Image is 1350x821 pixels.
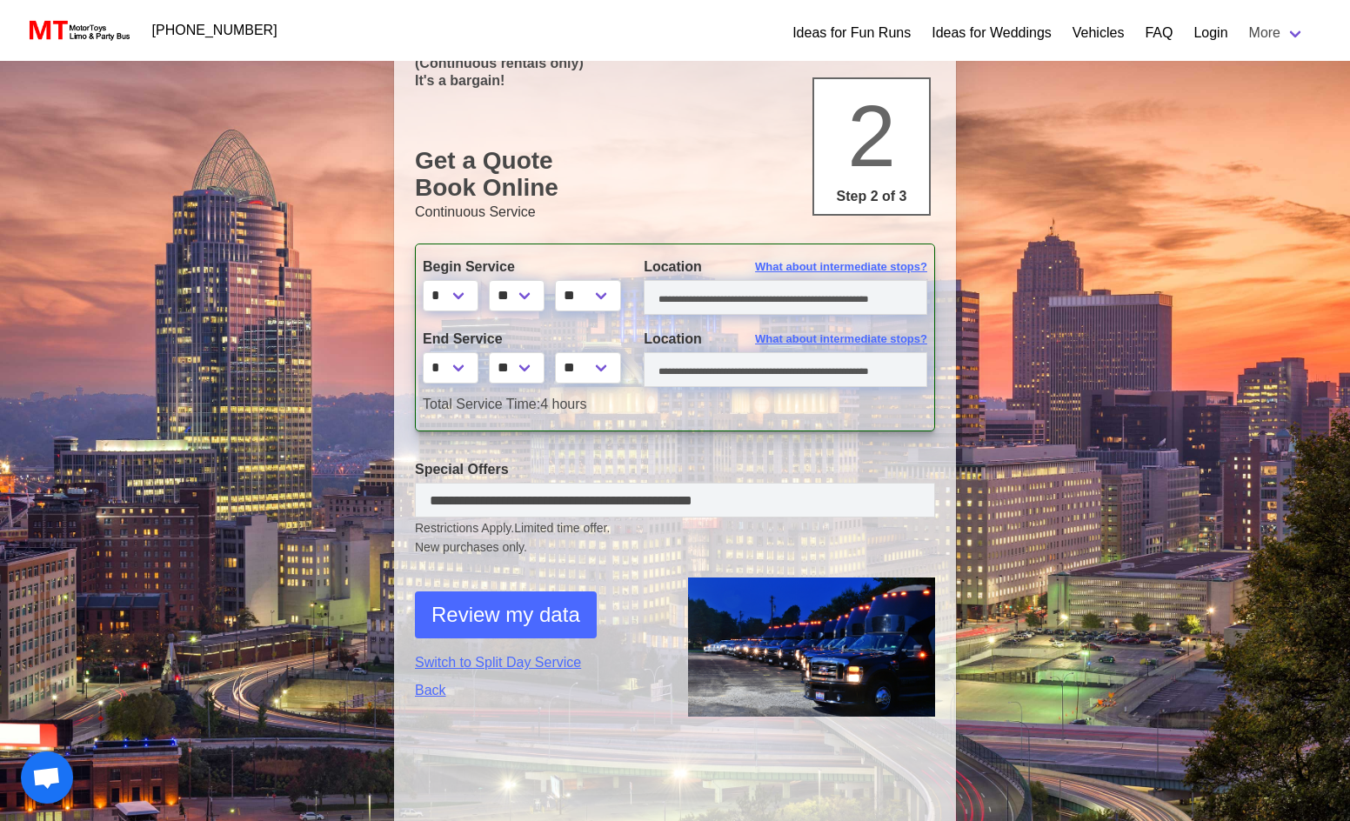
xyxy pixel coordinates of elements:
[847,87,896,184] span: 2
[1073,23,1125,43] a: Vehicles
[142,13,288,48] a: [PHONE_NUMBER]
[431,599,580,631] span: Review my data
[410,394,940,415] div: 4 hours
[415,521,935,557] small: Restrictions Apply.
[1239,16,1315,50] a: More
[423,397,540,411] span: Total Service Time:
[415,591,597,638] button: Review my data
[415,538,935,557] span: New purchases only.
[423,257,618,277] label: Begin Service
[644,331,702,346] span: Location
[21,751,73,804] a: Open chat
[644,259,702,274] span: Location
[415,680,662,701] a: Back
[415,55,935,71] p: (Continuous rentals only)
[688,577,935,717] img: 1.png
[932,23,1052,43] a: Ideas for Weddings
[755,258,927,276] span: What about intermediate stops?
[755,330,927,348] span: What about intermediate stops?
[514,519,610,537] span: Limited time offer.
[415,72,935,89] p: It's a bargain!
[423,329,618,350] label: End Service
[415,202,935,223] p: Continuous Service
[415,652,662,673] a: Switch to Split Day Service
[24,18,131,43] img: MotorToys Logo
[415,147,935,202] h1: Get a Quote Book Online
[1145,23,1173,43] a: FAQ
[792,23,911,43] a: Ideas for Fun Runs
[415,459,935,480] label: Special Offers
[821,186,922,207] p: Step 2 of 3
[1193,23,1227,43] a: Login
